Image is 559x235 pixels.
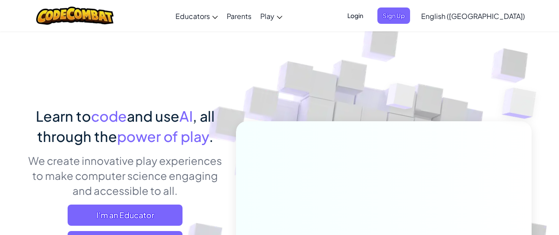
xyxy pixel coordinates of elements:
[36,7,114,25] img: CodeCombat logo
[91,107,127,125] span: code
[127,107,179,125] span: and use
[222,4,256,28] a: Parents
[179,107,193,125] span: AI
[175,11,210,21] span: Educators
[260,11,274,21] span: Play
[417,4,529,28] a: English ([GEOGRAPHIC_DATA])
[36,107,91,125] span: Learn to
[369,66,433,131] img: Overlap cubes
[68,205,183,226] a: I'm an Educator
[421,11,525,21] span: English ([GEOGRAPHIC_DATA])
[117,127,209,145] span: power of play
[209,127,213,145] span: .
[342,7,369,24] button: Login
[377,7,410,24] button: Sign Up
[256,4,287,28] a: Play
[28,153,223,198] p: We create innovative play experiences to make computer science engaging and accessible to all.
[171,4,222,28] a: Educators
